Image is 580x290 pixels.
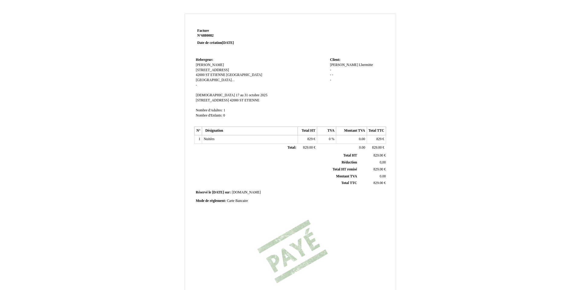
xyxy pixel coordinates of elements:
span: [DEMOGRAPHIC_DATA] [196,93,235,97]
th: Total HT [298,127,317,135]
span: 1 [224,108,225,112]
td: € [367,135,386,144]
span: [STREET_ADDRESS] [196,68,229,72]
span: 829 [376,137,382,141]
span: 42000 [196,73,205,77]
th: Désignation [202,127,298,135]
span: Réservé le [196,190,211,194]
span: 17 au 31 octobre 2025 [236,93,268,97]
span: - [330,68,331,72]
span: [STREET_ADDRESS] [196,98,229,102]
span: Montant TVA [336,174,357,178]
span: [PERSON_NAME] [196,63,224,67]
span: Total HT [343,153,357,157]
span: - [330,78,331,82]
span: Nuitées [204,137,214,141]
td: € [358,180,387,187]
th: N° [195,127,202,135]
th: Total TTC [367,127,386,135]
span: - [196,83,197,87]
span: [DATE] [222,41,234,45]
span: Hebergeur: [196,58,213,62]
strong: Date de création [197,41,234,45]
span: Lhermitte [359,63,373,67]
span: ST ETIENNE [205,73,225,77]
span: Total TTC [341,181,357,185]
span: ST ETIENNE [240,98,259,102]
td: € [298,135,317,144]
span: 829.00 [373,181,383,185]
span: [DATE] [212,190,224,194]
td: € [367,143,386,152]
span: Client: [330,58,340,62]
span: 829.00 [373,153,383,157]
span: . [234,78,234,82]
span: 829.00 [372,146,382,150]
span: 42000 [230,98,239,102]
span: [GEOGRAPHIC_DATA] [226,73,262,77]
span: Carte Bancaire [227,199,248,203]
span: - [330,73,331,77]
span: Réduction [342,160,357,164]
td: € [358,166,387,173]
span: 829 [307,137,313,141]
td: 1 [195,135,202,144]
span: 0.00 [380,174,386,178]
span: - [332,73,333,77]
span: Nombre d'Adultes: [196,108,223,112]
span: Mode de règlement: [196,199,226,203]
td: € [298,143,317,152]
span: [DOMAIN_NAME] [232,190,261,194]
span: [GEOGRAPHIC_DATA]. [196,78,233,82]
span: 6880082 [201,34,214,38]
span: [PERSON_NAME] [330,63,358,67]
span: Total: [287,146,296,150]
span: 0.00 [359,146,365,150]
span: sur: [225,190,231,194]
span: 0,00 [380,160,386,164]
th: Montant TVA [336,127,367,135]
span: Facture [197,29,209,33]
td: € [358,152,387,159]
th: TVA [317,127,336,135]
span: Total HT remisé [333,167,357,171]
span: 0 [329,137,331,141]
span: 829.00 [303,146,313,150]
span: 0.00 [359,137,365,141]
span: 829.00 [373,167,383,171]
span: 0 [223,114,225,117]
td: % [317,135,336,144]
strong: N° [197,33,269,38]
span: Nombre d'Enfants: [196,114,222,117]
